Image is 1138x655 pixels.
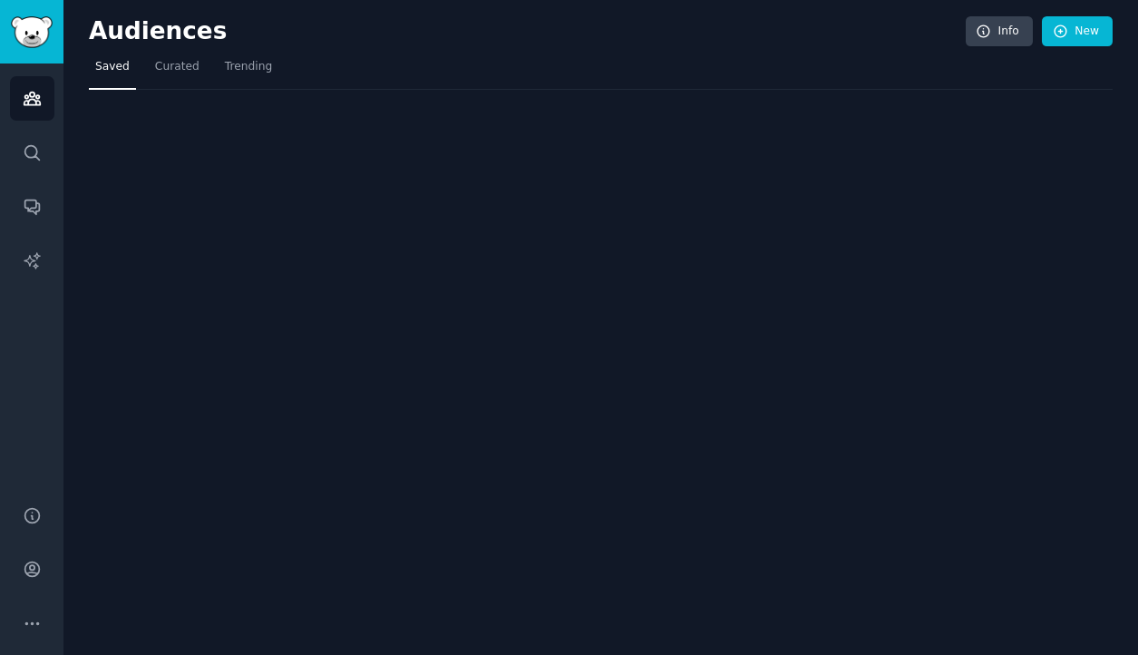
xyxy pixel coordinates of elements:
[95,59,130,75] span: Saved
[89,53,136,90] a: Saved
[11,16,53,48] img: GummySearch logo
[149,53,206,90] a: Curated
[1042,16,1113,47] a: New
[89,17,966,46] h2: Audiences
[219,53,278,90] a: Trending
[155,59,199,75] span: Curated
[225,59,272,75] span: Trending
[966,16,1033,47] a: Info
